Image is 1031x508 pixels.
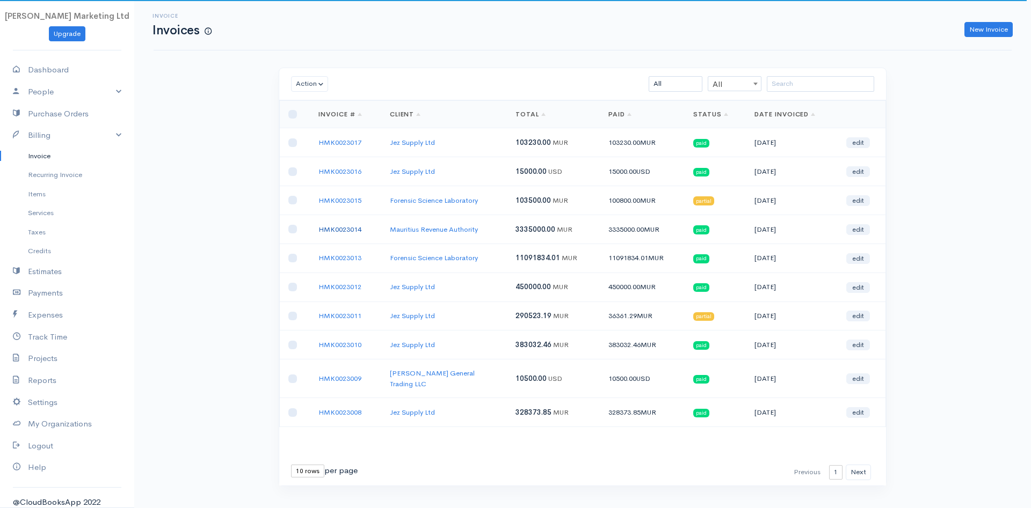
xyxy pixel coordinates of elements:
a: edit [846,282,870,293]
a: Client [390,110,421,119]
a: Jez Supply Ltd [390,408,435,417]
a: HMK0023016 [318,167,361,176]
a: [PERSON_NAME] General Trading LLC [390,369,475,388]
td: [DATE] [746,301,838,330]
button: Next [846,465,871,480]
a: edit [846,137,870,148]
a: Date Invoiced [754,110,815,119]
span: MUR [553,196,568,205]
span: MUR [640,282,656,291]
span: USD [636,167,650,176]
td: [DATE] [746,186,838,215]
h1: Invoices [153,24,212,37]
span: partial [693,312,714,321]
span: paid [693,341,709,350]
a: Upgrade [49,26,85,42]
span: MUR [553,408,569,417]
span: 290523.19 [515,311,551,320]
a: edit [846,195,870,206]
span: MUR [641,408,656,417]
span: paid [693,409,709,417]
span: paid [693,139,709,148]
td: [DATE] [746,273,838,301]
span: partial [693,196,714,205]
a: Jez Supply Ltd [390,282,435,291]
a: Total [515,110,546,119]
span: MUR [553,138,568,147]
a: Status [693,110,728,119]
a: edit [846,224,870,235]
span: MUR [553,340,569,349]
span: MUR [644,225,659,234]
span: MUR [553,311,569,320]
span: USD [548,167,562,176]
h6: Invoice [153,13,212,19]
span: 450000.00 [515,282,551,291]
span: paid [693,283,709,292]
span: MUR [648,253,664,262]
span: 328373.85 [515,408,551,417]
a: Jez Supply Ltd [390,138,435,147]
a: Paid [608,110,631,119]
span: 103500.00 [515,196,551,205]
a: HMK0023010 [318,340,361,349]
span: MUR [557,225,572,234]
span: [PERSON_NAME] Marketing Ltd [5,11,129,21]
td: [DATE] [746,128,838,157]
td: 15000.00 [600,157,685,186]
span: paid [693,168,709,176]
span: How to create your first Invoice? [205,27,212,36]
a: edit [846,373,870,384]
a: HMK0023013 [318,253,361,262]
td: 450000.00 [600,273,685,301]
span: paid [693,254,709,263]
span: 15000.00 [515,167,547,176]
span: USD [548,374,562,383]
td: 383032.46 [600,330,685,359]
span: 103230.00 [515,138,551,147]
a: Invoice # [318,110,362,119]
span: MUR [640,138,656,147]
span: USD [636,374,650,383]
td: [DATE] [746,157,838,186]
td: [DATE] [746,215,838,244]
span: paid [693,375,709,384]
span: MUR [553,282,568,291]
td: 10500.00 [600,359,685,398]
td: [DATE] [746,359,838,398]
a: HMK0023012 [318,282,361,291]
div: per page [291,465,358,477]
a: HMK0023015 [318,196,361,205]
td: [DATE] [746,398,838,427]
span: 11091834.01 [515,253,560,262]
button: Action [291,76,328,92]
input: Search [767,76,874,92]
a: Jez Supply Ltd [390,167,435,176]
span: All [708,77,761,92]
span: MUR [641,340,656,349]
span: All [708,76,761,91]
span: MUR [640,196,656,205]
a: edit [846,166,870,177]
span: paid [693,225,709,234]
td: 3335000.00 [600,215,685,244]
td: 11091834.01 [600,244,685,273]
a: edit [846,311,870,321]
span: 10500.00 [515,374,547,383]
a: Jez Supply Ltd [390,311,435,320]
a: HMK0023017 [318,138,361,147]
a: Forensic Science Laboratory [390,196,478,205]
a: edit [846,253,870,264]
a: HMK0023009 [318,374,361,383]
a: HMK0023014 [318,225,361,234]
span: MUR [637,311,652,320]
span: 3335000.00 [515,225,555,234]
a: Forensic Science Laboratory [390,253,478,262]
a: New Invoice [964,22,1013,38]
a: HMK0023008 [318,408,361,417]
a: Mauritius Revenue Authority [390,225,478,234]
a: edit [846,407,870,418]
a: edit [846,340,870,350]
td: 328373.85 [600,398,685,427]
a: HMK0023011 [318,311,361,320]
